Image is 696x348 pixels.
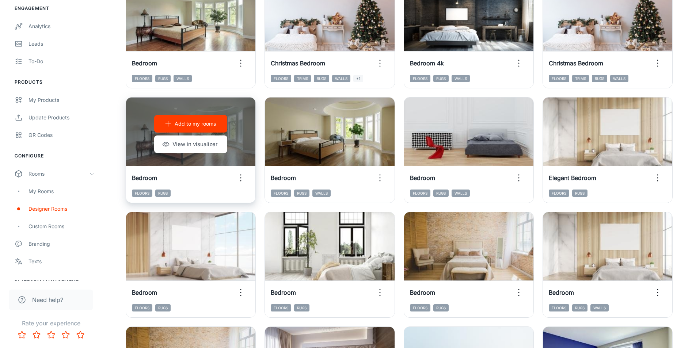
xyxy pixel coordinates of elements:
[28,22,95,30] div: Analytics
[314,75,329,82] span: Rugs
[410,75,430,82] span: Floors
[452,190,470,197] span: Walls
[28,257,95,265] div: Texts
[592,75,607,82] span: Rugs
[549,173,596,182] h6: Elegant Bedroom
[28,57,95,65] div: To-do
[132,288,157,297] h6: Bedroom
[28,114,95,122] div: Update Products
[572,190,587,197] span: Rugs
[549,75,569,82] span: Floors
[28,170,89,178] div: Rooms
[549,59,603,68] h6: Christmas Bedroom
[15,328,29,342] button: Rate 1 star
[271,288,296,297] h6: Bedroom
[271,59,325,68] h6: Christmas Bedroom
[294,190,309,197] span: Rugs
[410,304,430,311] span: Floors
[271,190,291,197] span: Floors
[132,190,152,197] span: Floors
[410,59,444,68] h6: Bedroom 4k
[28,240,95,248] div: Branding
[312,190,331,197] span: Walls
[6,319,96,328] p: Rate your experience
[132,75,152,82] span: Floors
[132,59,157,68] h6: Bedroom
[549,288,574,297] h6: Bedroom
[28,96,95,104] div: My Products
[294,304,309,311] span: Rugs
[44,328,58,342] button: Rate 3 star
[572,304,587,311] span: Rugs
[294,75,311,82] span: Trims
[28,187,95,195] div: My Rooms
[572,75,589,82] span: Trims
[154,135,227,153] button: View in visualizer
[452,75,470,82] span: Walls
[28,222,95,230] div: Custom Rooms
[28,131,95,139] div: QR Codes
[549,304,569,311] span: Floors
[132,304,152,311] span: Floors
[433,304,449,311] span: Rugs
[271,304,291,311] span: Floors
[433,75,449,82] span: Rugs
[353,75,363,82] span: +1
[175,120,216,128] p: Add to my rooms
[332,75,350,82] span: Walls
[155,304,171,311] span: Rugs
[174,75,192,82] span: Walls
[132,173,157,182] h6: Bedroom
[410,173,435,182] h6: Bedroom
[73,328,88,342] button: Rate 5 star
[410,190,430,197] span: Floors
[58,328,73,342] button: Rate 4 star
[271,173,296,182] h6: Bedroom
[590,304,609,311] span: Walls
[610,75,628,82] span: Walls
[154,115,227,133] button: Add to my rooms
[155,75,171,82] span: Rugs
[29,328,44,342] button: Rate 2 star
[28,40,95,48] div: Leads
[155,190,171,197] span: Rugs
[433,190,449,197] span: Rugs
[549,190,569,197] span: Floors
[271,75,291,82] span: Floors
[410,288,435,297] h6: Bedroom
[32,295,63,304] span: Need help?
[28,205,95,213] div: Designer Rooms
